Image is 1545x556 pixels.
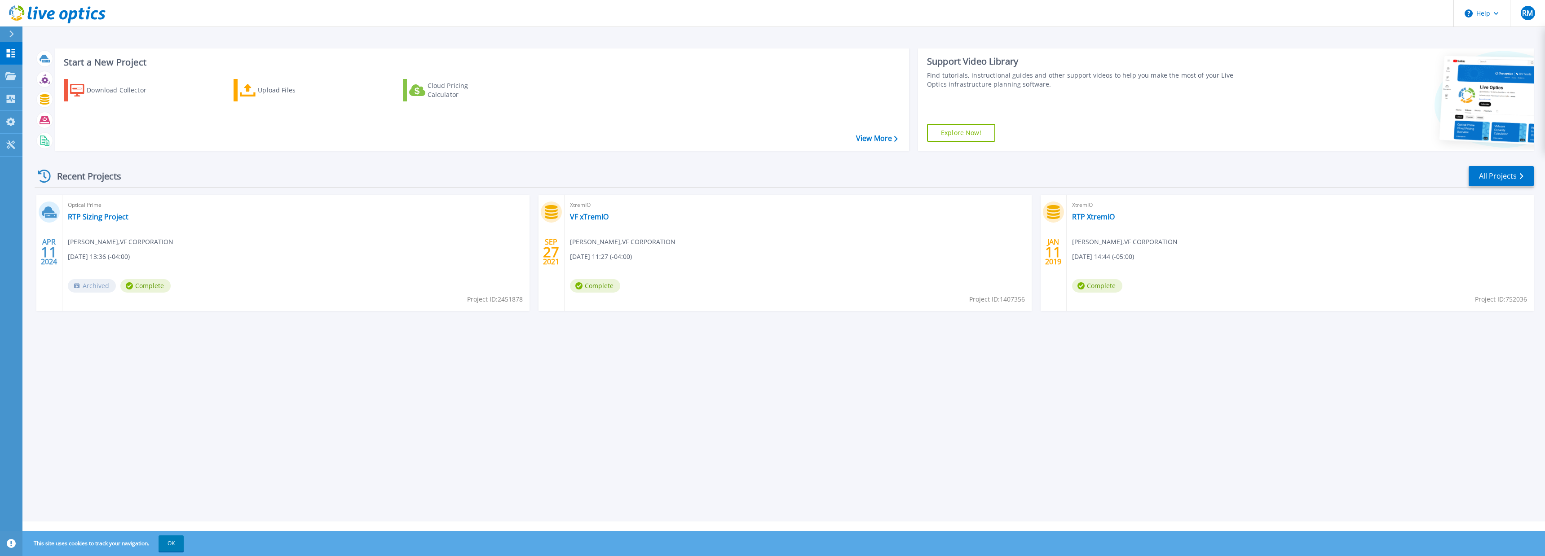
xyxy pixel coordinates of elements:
[570,279,620,293] span: Complete
[570,237,675,247] span: [PERSON_NAME] , VF CORPORATION
[87,81,159,99] div: Download Collector
[1072,212,1115,221] a: RTP XtremIO
[1475,294,1527,304] span: Project ID: 752036
[927,71,1249,89] div: Find tutorials, instructional guides and other support videos to help you make the most of your L...
[159,535,184,552] button: OK
[467,294,523,304] span: Project ID: 2451878
[64,57,897,67] h3: Start a New Project
[25,535,184,552] span: This site uses cookies to track your navigation.
[1469,166,1534,186] a: All Projects
[258,81,330,99] div: Upload Files
[403,79,503,101] a: Cloud Pricing Calculator
[1072,200,1528,210] span: XtremIO
[40,236,57,268] div: APR 2024
[927,124,995,142] a: Explore Now!
[428,81,499,99] div: Cloud Pricing Calculator
[543,236,560,268] div: SEP 2021
[570,252,632,262] span: [DATE] 11:27 (-04:00)
[68,237,173,247] span: [PERSON_NAME] , VF CORPORATION
[234,79,334,101] a: Upload Files
[120,279,171,293] span: Complete
[856,134,898,143] a: View More
[543,248,559,256] span: 27
[1072,252,1134,262] span: [DATE] 14:44 (-05:00)
[68,212,128,221] a: RTP Sizing Project
[927,56,1249,67] div: Support Video Library
[570,200,1026,210] span: XtremIO
[969,294,1025,304] span: Project ID: 1407356
[570,212,609,221] a: VF xTremIO
[1045,248,1061,256] span: 11
[64,79,164,101] a: Download Collector
[1072,279,1122,293] span: Complete
[41,248,57,256] span: 11
[1072,237,1178,247] span: [PERSON_NAME] , VF CORPORATION
[1522,9,1533,17] span: RM
[68,252,130,262] span: [DATE] 13:36 (-04:00)
[68,200,524,210] span: Optical Prime
[35,165,133,187] div: Recent Projects
[1045,236,1062,268] div: JAN 2019
[68,279,116,293] span: Archived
